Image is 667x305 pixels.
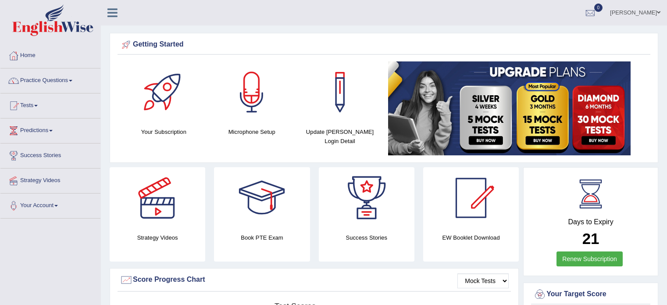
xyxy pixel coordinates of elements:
a: Practice Questions [0,68,100,90]
a: Strategy Videos [0,169,100,190]
span: 0 [594,4,603,12]
h4: Update [PERSON_NAME] Login Detail [300,127,380,146]
img: small5.jpg [388,61,631,155]
b: 21 [582,230,599,247]
h4: Book PTE Exam [214,233,310,242]
h4: Your Subscription [124,127,203,136]
div: Score Progress Chart [120,273,509,287]
a: Your Account [0,194,100,215]
a: Home [0,43,100,65]
div: Your Target Score [533,288,648,301]
h4: Days to Expiry [533,218,648,226]
a: Renew Subscription [556,251,623,266]
h4: Success Stories [319,233,414,242]
h4: Microphone Setup [212,127,292,136]
h4: Strategy Videos [110,233,205,242]
a: Predictions [0,118,100,140]
a: Success Stories [0,144,100,165]
h4: EW Booklet Download [423,233,519,242]
div: Getting Started [120,38,648,51]
a: Tests [0,93,100,115]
